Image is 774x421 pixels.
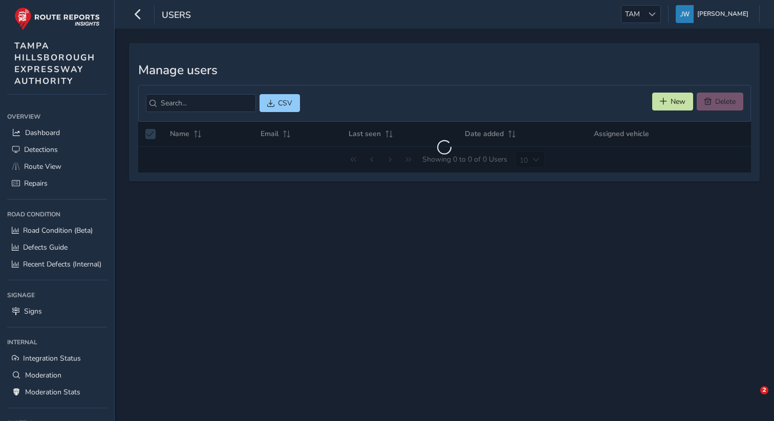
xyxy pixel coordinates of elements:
[278,98,292,108] span: CSV
[23,226,93,235] span: Road Condition (Beta)
[7,303,107,320] a: Signs
[7,287,107,303] div: Signage
[23,259,101,269] span: Recent Defects (Internal)
[7,367,107,384] a: Moderation
[7,256,107,273] a: Recent Defects (Internal)
[25,128,60,138] span: Dashboard
[7,350,107,367] a: Integration Status
[24,162,61,171] span: Route View
[162,9,191,23] span: Users
[676,5,752,23] button: [PERSON_NAME]
[7,222,107,239] a: Road Condition (Beta)
[7,124,107,141] a: Dashboard
[760,386,768,394] span: 2
[25,370,61,380] span: Moderation
[7,175,107,192] a: Repairs
[671,97,685,106] span: New
[23,353,81,363] span: Integration Status
[14,7,100,30] img: rr logo
[25,387,80,397] span: Moderation Stats
[7,141,107,158] a: Detections
[621,6,643,23] span: TAM
[14,40,95,87] span: TAMPA HILLSBOROUGH EXPRESSWAY AUTHORITY
[7,335,107,350] div: Internal
[23,242,68,252] span: Defects Guide
[24,179,48,188] span: Repairs
[739,386,764,411] iframe: Intercom live chat
[697,5,748,23] span: [PERSON_NAME]
[7,109,107,124] div: Overview
[7,384,107,401] a: Moderation Stats
[652,93,693,110] button: New
[7,207,107,222] div: Road Condition
[24,145,58,154] span: Detections
[146,94,256,112] input: Search...
[676,5,694,23] img: diamond-layout
[138,63,751,78] h3: Manage users
[7,239,107,256] a: Defects Guide
[24,306,42,316] span: Signs
[260,94,300,112] button: CSV
[7,158,107,175] a: Route View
